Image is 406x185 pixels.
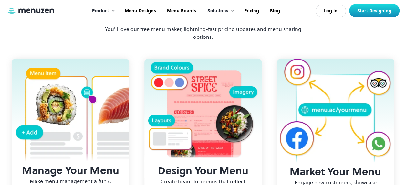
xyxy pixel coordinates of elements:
a: Blog [264,1,285,21]
div: Solutions [201,1,238,21]
a: Log In [316,5,346,17]
a: Menu Boards [161,1,201,21]
h3: Design Your Menu [144,164,261,178]
p: You'll love our free menu maker, lightning-fast pricing updates and menu sharing options. [103,25,303,41]
a: Menu Designs [119,1,161,21]
a: Start Designing [349,4,400,17]
a: Pricing [238,1,264,21]
div: Product [86,1,119,21]
div: Solutions [207,7,228,15]
div: Product [92,7,109,15]
h3: Manage Your Menu [12,164,129,177]
h3: Market Your Menu [277,165,394,179]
